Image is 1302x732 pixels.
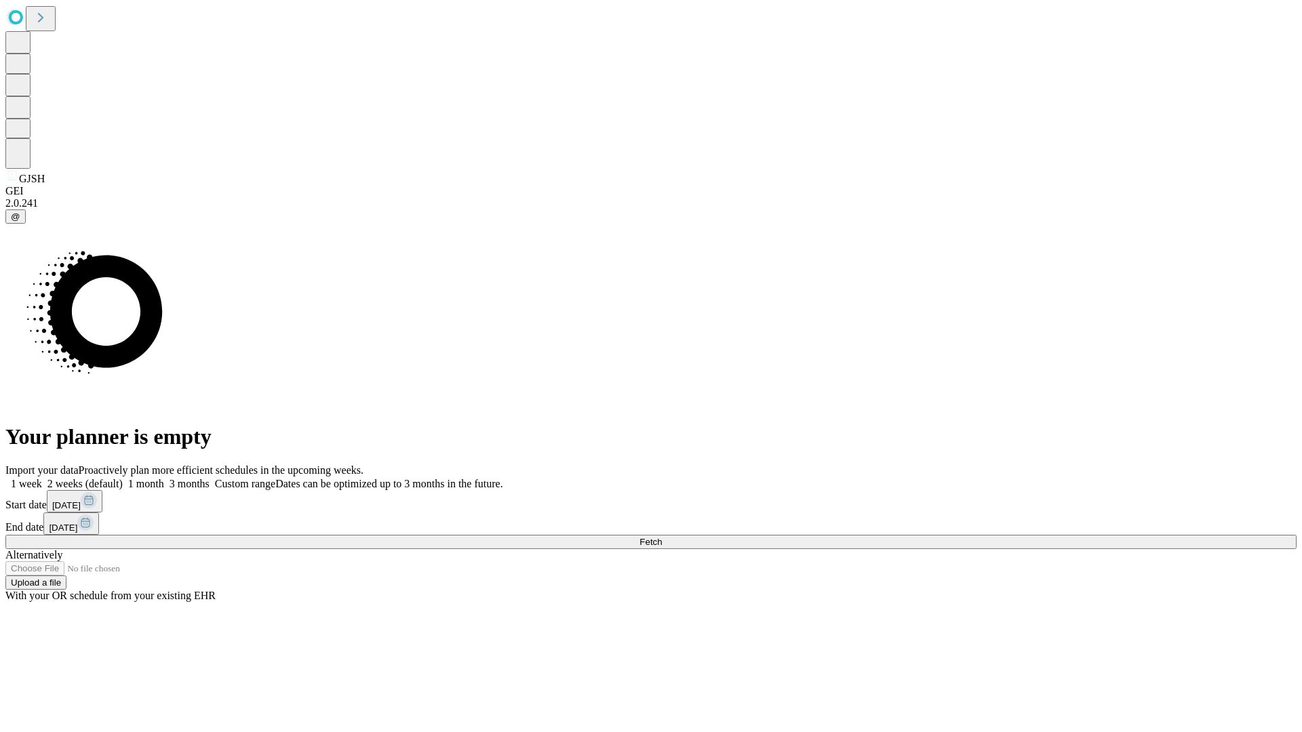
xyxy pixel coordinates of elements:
span: Fetch [639,537,662,547]
span: 1 month [128,478,164,489]
span: GJSH [19,173,45,184]
span: @ [11,211,20,222]
span: 2 weeks (default) [47,478,123,489]
div: GEI [5,185,1297,197]
div: End date [5,512,1297,535]
span: [DATE] [49,523,77,533]
span: 3 months [170,478,210,489]
button: Upload a file [5,575,66,590]
span: Dates can be optimized up to 3 months in the future. [275,478,502,489]
div: Start date [5,490,1297,512]
button: [DATE] [43,512,99,535]
div: 2.0.241 [5,197,1297,209]
h1: Your planner is empty [5,424,1297,449]
span: 1 week [11,478,42,489]
span: With your OR schedule from your existing EHR [5,590,216,601]
button: [DATE] [47,490,102,512]
span: Custom range [215,478,275,489]
span: [DATE] [52,500,81,510]
span: Import your data [5,464,79,476]
button: Fetch [5,535,1297,549]
span: Alternatively [5,549,62,561]
button: @ [5,209,26,224]
span: Proactively plan more efficient schedules in the upcoming weeks. [79,464,363,476]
